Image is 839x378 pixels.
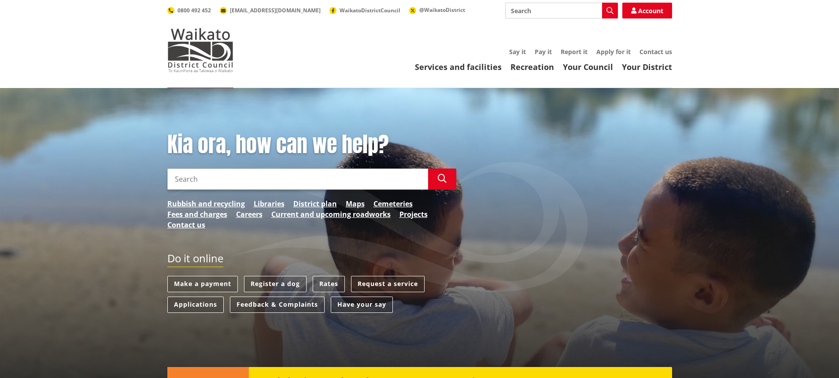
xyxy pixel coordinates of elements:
[167,132,456,158] h1: Kia ora, how can we help?
[236,209,262,220] a: Careers
[271,209,391,220] a: Current and upcoming roadworks
[167,198,245,209] a: Rubbish and recycling
[293,198,337,209] a: District plan
[419,6,465,14] span: @WaikatoDistrict
[167,220,205,230] a: Contact us
[509,48,526,56] a: Say it
[230,297,325,313] a: Feedback & Complaints
[561,48,588,56] a: Report it
[313,276,345,292] a: Rates
[639,48,672,56] a: Contact us
[254,198,285,209] a: Libraries
[622,3,672,18] a: Account
[167,252,223,268] h2: Do it online
[329,7,400,14] a: WaikatoDistrictCouncil
[177,7,211,14] span: 0800 492 452
[331,297,393,313] a: Have your say
[220,7,321,14] a: [EMAIL_ADDRESS][DOMAIN_NAME]
[622,62,672,72] a: Your District
[563,62,613,72] a: Your Council
[373,198,413,209] a: Cemeteries
[167,7,211,14] a: 0800 492 452
[510,62,554,72] a: Recreation
[409,6,465,14] a: @WaikatoDistrict
[346,198,365,209] a: Maps
[596,48,631,56] a: Apply for it
[167,209,227,220] a: Fees and charges
[505,3,618,18] input: Search input
[399,209,428,220] a: Projects
[351,276,425,292] a: Request a service
[535,48,552,56] a: Pay it
[230,7,321,14] span: [EMAIL_ADDRESS][DOMAIN_NAME]
[167,169,428,190] input: Search input
[167,297,224,313] a: Applications
[340,7,400,14] span: WaikatoDistrictCouncil
[415,62,502,72] a: Services and facilities
[167,28,233,72] img: Waikato District Council - Te Kaunihera aa Takiwaa o Waikato
[167,276,238,292] a: Make a payment
[244,276,307,292] a: Register a dog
